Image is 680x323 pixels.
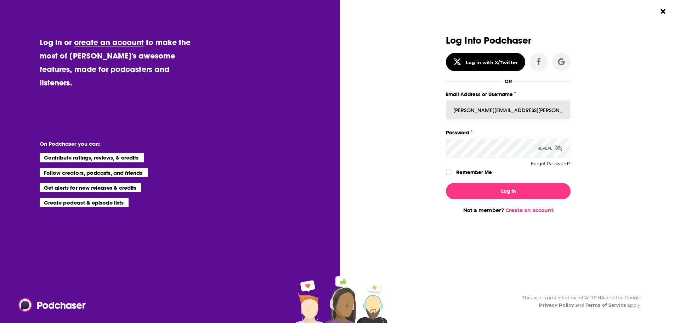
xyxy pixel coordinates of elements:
[446,128,571,137] label: Password
[446,90,571,99] label: Email Address or Username
[18,298,86,312] img: Podchaser - Follow, Share and Rate Podcasts
[40,168,148,177] li: Follow creators, podcasts, and friends
[505,207,554,213] a: Create an account
[40,198,129,207] li: Create podcast & episode lists
[40,183,141,192] li: Get alerts for new releases & credits
[74,37,144,47] a: create an account
[466,60,518,65] div: Log in with X/Twitter
[585,302,626,308] a: Terms of Service
[446,53,525,71] button: Log in with X/Twitter
[446,100,571,119] input: Email Address or Username
[505,78,512,84] div: OR
[40,140,181,147] li: On Podchaser you can:
[531,161,571,166] button: Forgot Password?
[456,168,492,177] label: Remember Me
[18,298,81,312] a: Podchaser - Follow, Share and Rate Podcasts
[446,183,571,199] button: Log In
[539,302,574,308] a: Privacy Policy
[538,139,562,158] div: Reveal
[40,153,144,162] li: Contribute ratings, reviews, & credits
[517,294,641,309] div: This site is protected by reCAPTCHA and the Google and apply.
[446,35,571,46] h3: Log Into Podchaser
[656,5,670,18] button: Close Button
[446,207,571,213] div: Not a member?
